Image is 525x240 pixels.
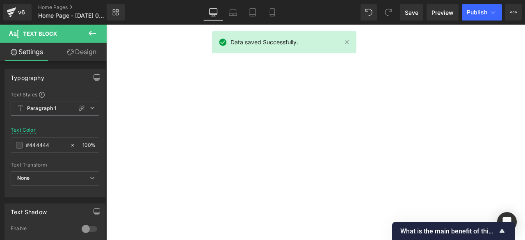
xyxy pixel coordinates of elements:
a: v6 [3,4,32,21]
div: Open Intercom Messenger [497,212,517,232]
span: Text Block [23,30,57,37]
div: % [79,138,99,152]
a: Tablet [243,4,262,21]
a: Design [55,43,108,61]
a: New Library [107,4,125,21]
div: Enable [11,225,73,234]
div: Text Color [11,127,36,133]
span: Home Page - [DATE] 09:51:28 [38,12,105,19]
a: Mobile [262,4,282,21]
a: Laptop [223,4,243,21]
a: Preview [427,4,459,21]
button: Publish [462,4,502,21]
b: Paragraph 1 [27,105,57,112]
span: Data saved Successfully. [231,38,298,47]
button: Redo [380,4,397,21]
a: Home Pages [38,4,120,11]
button: Undo [361,4,377,21]
div: Text Transform [11,162,99,168]
input: Color [26,141,66,150]
a: Desktop [203,4,223,21]
div: Text Shadow [11,204,47,215]
button: More [505,4,522,21]
span: What is the main benefit of this page builder for you? [400,227,497,235]
b: None [17,175,30,181]
span: Preview [431,8,454,17]
span: Publish [467,9,487,16]
button: Show survey - What is the main benefit of this page builder for you? [400,226,507,236]
div: Text Styles [11,91,99,98]
div: Typography [11,70,44,81]
span: Save [405,8,418,17]
div: v6 [16,7,27,18]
